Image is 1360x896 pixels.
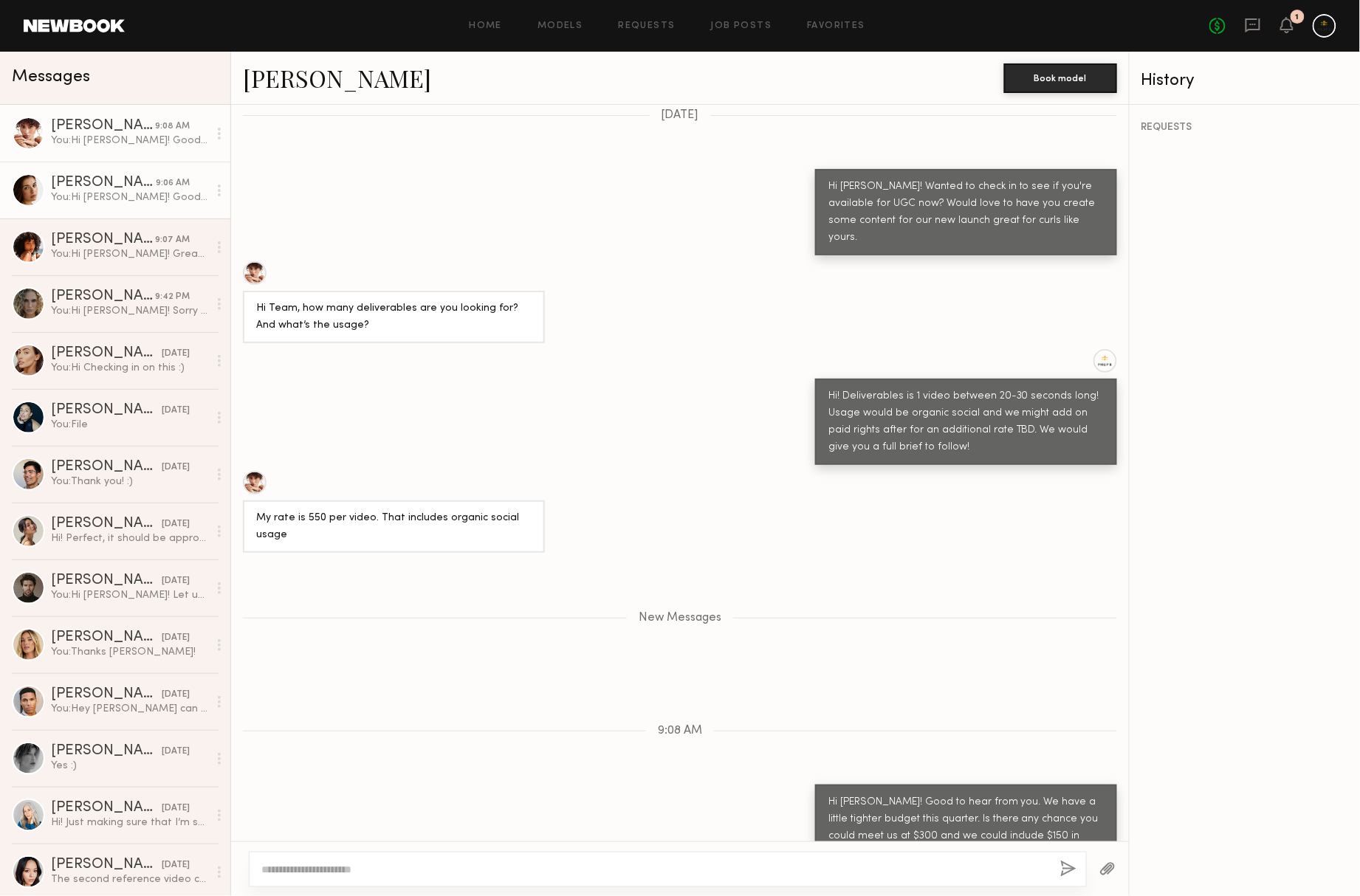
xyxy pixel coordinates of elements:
[51,517,162,531] div: [PERSON_NAME]
[51,816,208,830] div: Hi! Just making sure that I’m sending raw files for you to edit? I don’t do editing or add anythi...
[51,346,162,361] div: [PERSON_NAME]
[162,517,190,531] div: [DATE]
[51,872,208,886] div: The second reference video can work at a $300 rate, provided it doesn’t require showing hair wash...
[51,403,162,418] div: [PERSON_NAME]
[51,744,162,759] div: [PERSON_NAME]
[619,21,676,31] a: Requests
[162,631,190,645] div: [DATE]
[51,687,162,702] div: [PERSON_NAME]
[639,612,721,624] span: New Messages
[51,702,208,716] div: You: Hey [PERSON_NAME] can you please respond? We paid you and didn't receive the final asset.
[828,179,1104,247] div: Hi [PERSON_NAME]! Wanted to check in to see if you're available for UGC now? Would love to have y...
[155,120,190,134] div: 9:08 AM
[51,304,208,318] div: You: Hi [PERSON_NAME]! Sorry I totally fell off here! Coming back with another opportunity to cre...
[51,801,162,816] div: [PERSON_NAME]
[538,21,583,31] a: Models
[51,247,208,261] div: You: Hi [PERSON_NAME]! Great! Does the rate of $250 work for you? Let us know the best mailing ad...
[162,347,190,361] div: [DATE]
[51,460,162,475] div: [PERSON_NAME]
[51,232,155,247] div: [PERSON_NAME]
[51,361,208,375] div: You: Hi Checking in on this :)
[51,134,208,148] div: You: Hi [PERSON_NAME]! Good to hear from you. We have a little tighter budget this quarter. Is th...
[51,418,208,432] div: You: File
[12,69,90,86] span: Messages
[1296,13,1299,21] div: 1
[243,62,431,94] a: [PERSON_NAME]
[662,109,699,122] span: [DATE]
[1004,63,1117,93] button: Book model
[256,510,532,544] div: My rate is 550 per video. That includes organic social usage
[658,725,702,737] span: 9:08 AM
[1141,72,1348,89] div: History
[162,745,190,759] div: [DATE]
[51,190,208,204] div: You: Hi [PERSON_NAME]! Good to hear from you. We have a little tighter budget this quarter. Is th...
[1141,123,1348,133] div: REQUESTS
[711,21,772,31] a: Job Posts
[51,645,208,659] div: You: Thanks [PERSON_NAME]!
[162,404,190,418] div: [DATE]
[162,574,190,588] div: [DATE]
[162,461,190,475] div: [DATE]
[470,21,503,31] a: Home
[51,573,162,588] div: [PERSON_NAME]
[162,688,190,702] div: [DATE]
[51,630,162,645] div: [PERSON_NAME]
[51,531,208,545] div: Hi! Perfect, it should be approved (:
[1004,71,1117,83] a: Book model
[51,289,155,304] div: [PERSON_NAME]
[156,176,190,190] div: 9:06 AM
[51,176,156,190] div: [PERSON_NAME]
[51,759,208,773] div: Yes :)
[162,858,190,872] div: [DATE]
[807,21,865,31] a: Favorites
[51,858,162,872] div: [PERSON_NAME]
[828,794,1104,879] div: Hi [PERSON_NAME]! Good to hear from you. We have a little tighter budget this quarter. Is there a...
[256,300,532,334] div: Hi Team, how many deliverables are you looking for? And what’s the usage?
[162,802,190,816] div: [DATE]
[155,233,190,247] div: 9:07 AM
[51,119,155,134] div: [PERSON_NAME]
[155,290,190,304] div: 9:42 PM
[828,388,1104,456] div: Hi! Deliverables is 1 video between 20-30 seconds long! Usage would be organic social and we migh...
[51,475,208,489] div: You: Thank you! :)
[51,588,208,602] div: You: Hi [PERSON_NAME]! Let us know if you're interested!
